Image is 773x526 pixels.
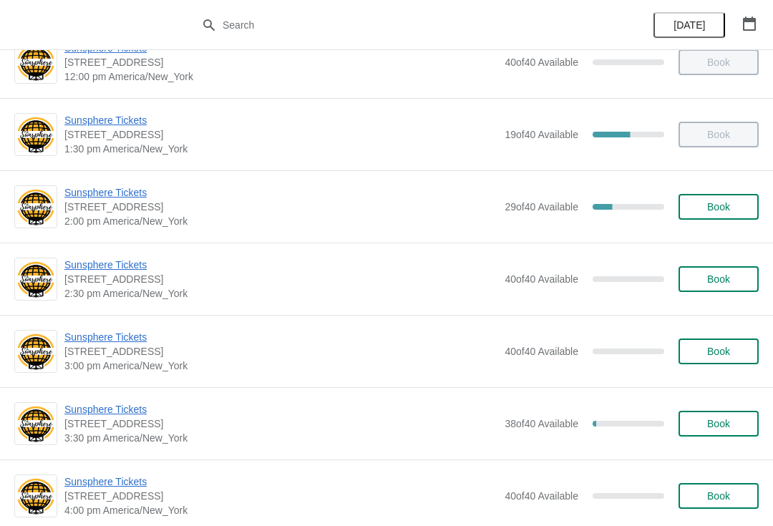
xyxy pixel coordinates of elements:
input: Search [222,12,580,38]
span: Sunsphere Tickets [64,185,497,200]
span: 29 of 40 Available [505,201,578,213]
span: Book [707,490,730,502]
span: Book [707,346,730,357]
span: [STREET_ADDRESS] [64,127,497,142]
span: [STREET_ADDRESS] [64,344,497,359]
button: Book [679,194,759,220]
img: Sunsphere Tickets | 810 Clinch Avenue, Knoxville, TN, USA | 4:00 pm America/New_York [15,477,57,516]
span: [STREET_ADDRESS] [64,200,497,214]
span: Sunsphere Tickets [64,330,497,344]
span: Sunsphere Tickets [64,402,497,417]
span: 40 of 40 Available [505,273,578,285]
button: Book [679,411,759,437]
span: [DATE] [674,19,705,31]
span: Sunsphere Tickets [64,474,497,489]
span: Book [707,418,730,429]
img: Sunsphere Tickets | 810 Clinch Avenue, Knoxville, TN, USA | 3:30 pm America/New_York [15,404,57,444]
img: Sunsphere Tickets | 810 Clinch Avenue, Knoxville, TN, USA | 2:30 pm America/New_York [15,260,57,299]
img: Sunsphere Tickets | 810 Clinch Avenue, Knoxville, TN, USA | 1:30 pm America/New_York [15,115,57,155]
button: Book [679,339,759,364]
span: [STREET_ADDRESS] [64,272,497,286]
span: Book [707,273,730,285]
span: 38 of 40 Available [505,418,578,429]
span: Sunsphere Tickets [64,113,497,127]
span: 19 of 40 Available [505,129,578,140]
span: [STREET_ADDRESS] [64,489,497,503]
span: [STREET_ADDRESS] [64,55,497,69]
span: 2:30 pm America/New_York [64,286,497,301]
span: 1:30 pm America/New_York [64,142,497,156]
span: 40 of 40 Available [505,490,578,502]
button: Book [679,483,759,509]
img: Sunsphere Tickets | 810 Clinch Avenue, Knoxville, TN, USA | 3:00 pm America/New_York [15,332,57,371]
button: Book [679,266,759,292]
span: 40 of 40 Available [505,57,578,68]
span: 4:00 pm America/New_York [64,503,497,517]
span: 40 of 40 Available [505,346,578,357]
span: [STREET_ADDRESS] [64,417,497,431]
span: 3:30 pm America/New_York [64,431,497,445]
span: Sunsphere Tickets [64,258,497,272]
span: Book [707,201,730,213]
img: Sunsphere Tickets | 810 Clinch Avenue, Knoxville, TN, USA | 12:00 pm America/New_York [15,43,57,82]
span: 12:00 pm America/New_York [64,69,497,84]
button: [DATE] [653,12,725,38]
img: Sunsphere Tickets | 810 Clinch Avenue, Knoxville, TN, USA | 2:00 pm America/New_York [15,187,57,227]
span: 2:00 pm America/New_York [64,214,497,228]
span: 3:00 pm America/New_York [64,359,497,373]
